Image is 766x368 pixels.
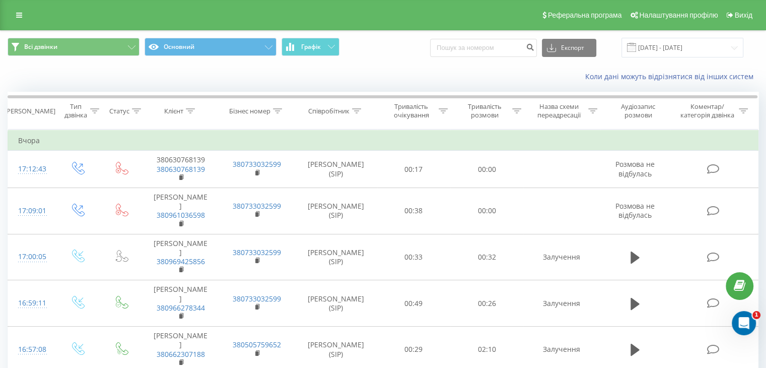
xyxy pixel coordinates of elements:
[295,234,377,280] td: [PERSON_NAME] (SIP)
[533,102,586,119] div: Назва схеми переадресації
[18,340,45,359] div: 16:57:08
[145,38,276,56] button: Основний
[450,234,523,280] td: 00:32
[18,293,45,313] div: 16:59:11
[157,257,205,266] a: 380969425856
[233,340,281,349] a: 380505759652
[548,11,622,19] span: Реферальна програма
[157,303,205,313] a: 380966278344
[109,107,129,115] div: Статус
[450,151,523,188] td: 00:00
[18,247,45,267] div: 17:00:05
[143,234,219,280] td: [PERSON_NAME]
[63,102,87,119] div: Тип дзвінка
[459,102,510,119] div: Тривалість розмови
[8,131,758,151] td: Вчора
[282,38,339,56] button: Графік
[295,188,377,234] td: [PERSON_NAME] (SIP)
[308,107,350,115] div: Співробітник
[8,38,140,56] button: Всі дзвінки
[157,210,205,220] a: 380961036598
[677,102,736,119] div: Коментар/категорія дзвінка
[18,201,45,221] div: 17:09:01
[295,151,377,188] td: [PERSON_NAME] (SIP)
[450,188,523,234] td: 00:00
[143,151,219,188] td: 380630768139
[615,159,655,178] span: Розмова не відбулась
[5,107,55,115] div: [PERSON_NAME]
[229,107,270,115] div: Бізнес номер
[450,280,523,327] td: 00:26
[233,294,281,303] a: 380733032599
[157,164,205,174] a: 380630768139
[295,280,377,327] td: [PERSON_NAME] (SIP)
[301,43,321,50] span: Графік
[233,248,281,257] a: 380733032599
[615,201,655,220] span: Розмова не відбулась
[377,151,450,188] td: 00:17
[523,280,599,327] td: Залучення
[143,280,219,327] td: [PERSON_NAME]
[430,39,537,57] input: Пошук за номером
[752,311,760,319] span: 1
[639,11,718,19] span: Налаштування профілю
[233,201,281,211] a: 380733032599
[377,234,450,280] td: 00:33
[377,188,450,234] td: 00:38
[377,280,450,327] td: 00:49
[233,159,281,169] a: 380733032599
[143,188,219,234] td: [PERSON_NAME]
[542,39,596,57] button: Експорт
[157,349,205,359] a: 380662307188
[732,311,756,335] iframe: Intercom live chat
[523,234,599,280] td: Залучення
[386,102,437,119] div: Тривалість очікування
[18,159,45,179] div: 17:12:43
[609,102,668,119] div: Аудіозапис розмови
[585,72,758,81] a: Коли дані можуть відрізнятися вiд інших систем
[735,11,752,19] span: Вихід
[24,43,57,51] span: Всі дзвінки
[164,107,183,115] div: Клієнт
